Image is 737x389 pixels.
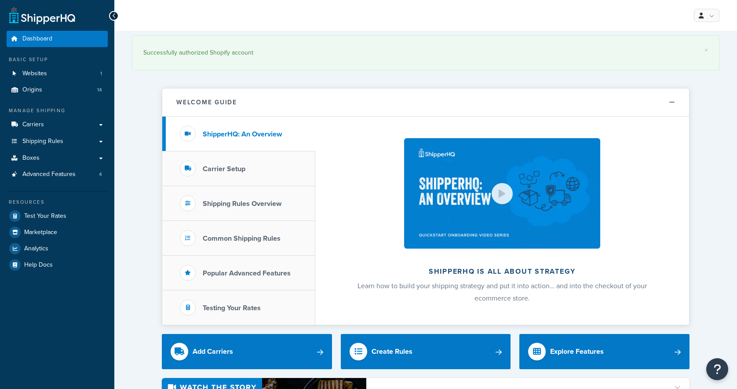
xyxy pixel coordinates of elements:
span: Shipping Rules [22,138,63,145]
h2: Welcome Guide [176,99,237,106]
h3: Carrier Setup [203,165,245,173]
div: Successfully authorized Shopify account [143,47,708,59]
span: 4 [99,171,102,178]
li: Advanced Features [7,166,108,183]
a: Boxes [7,150,108,166]
a: Test Your Rates [7,208,108,224]
button: Open Resource Center [706,358,728,380]
a: Help Docs [7,257,108,273]
h3: Testing Your Rates [203,304,261,312]
div: Explore Features [550,345,604,358]
div: Create Rules [372,345,412,358]
a: Create Rules [341,334,511,369]
a: Marketplace [7,224,108,240]
a: Analytics [7,241,108,257]
span: Advanced Features [22,171,76,178]
a: Dashboard [7,31,108,47]
span: Learn how to build your shipping strategy and put it into action… and into the checkout of your e... [358,281,647,303]
span: Marketplace [24,229,57,236]
span: 1 [100,70,102,77]
a: Advanced Features4 [7,166,108,183]
a: Explore Features [519,334,690,369]
span: Origins [22,86,42,94]
span: Dashboard [22,35,52,43]
a: Websites1 [7,66,108,82]
h3: Popular Advanced Features [203,269,291,277]
h2: ShipperHQ is all about strategy [339,268,666,275]
span: Help Docs [24,261,53,269]
span: Carriers [22,121,44,128]
div: Basic Setup [7,56,108,63]
span: 14 [97,86,102,94]
a: Shipping Rules [7,133,108,150]
a: Origins14 [7,82,108,98]
img: ShipperHQ is all about strategy [404,138,600,249]
span: Test Your Rates [24,213,66,220]
div: Manage Shipping [7,107,108,114]
h3: ShipperHQ: An Overview [203,130,282,138]
span: Boxes [22,154,40,162]
div: Add Carriers [193,345,233,358]
h3: Common Shipping Rules [203,235,281,242]
span: Analytics [24,245,48,253]
h3: Shipping Rules Overview [203,200,281,208]
li: Origins [7,82,108,98]
span: Websites [22,70,47,77]
a: Carriers [7,117,108,133]
li: Websites [7,66,108,82]
button: Welcome Guide [162,88,689,117]
a: Add Carriers [162,334,332,369]
a: × [704,47,708,54]
div: Resources [7,198,108,206]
